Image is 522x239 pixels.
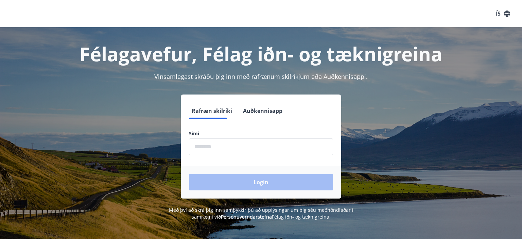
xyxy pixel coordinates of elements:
span: Með því að skrá þig inn samþykkir þú að upplýsingar um þig séu meðhöndlaðar í samræmi við Félag i... [169,207,353,220]
label: Sími [189,130,333,137]
h1: Félagavefur, Félag iðn- og tæknigreina [24,41,498,67]
a: Persónuverndarstefna [221,214,272,220]
span: Vinsamlegast skráðu þig inn með rafrænum skilríkjum eða Auðkennisappi. [154,72,368,81]
button: Rafræn skilríki [189,103,235,119]
button: ÍS [492,7,514,20]
button: Auðkennisapp [240,103,285,119]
